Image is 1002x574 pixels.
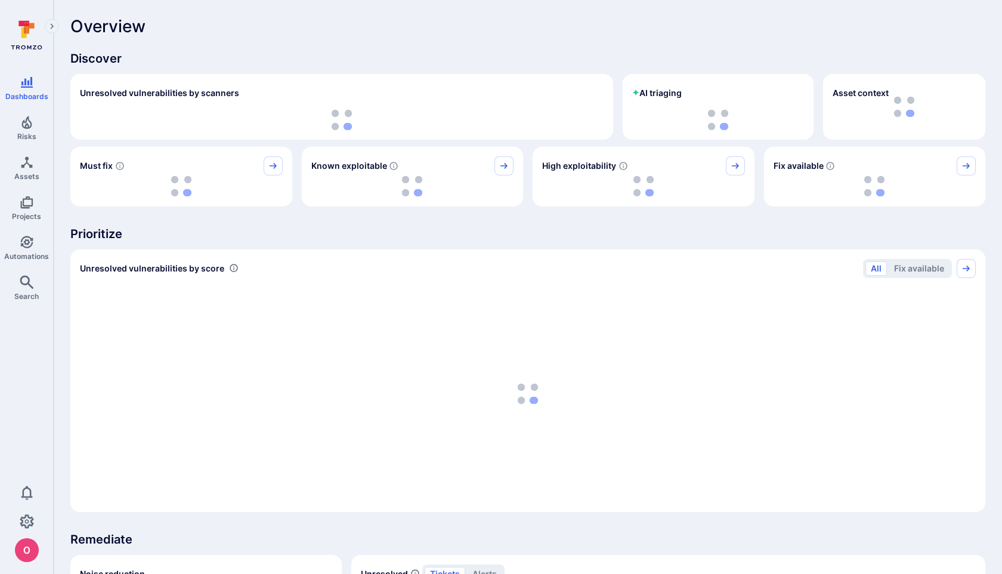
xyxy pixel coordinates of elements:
[865,261,887,276] button: All
[533,147,754,206] div: High exploitability
[5,92,48,101] span: Dashboards
[48,21,56,32] i: Expand navigation menu
[389,161,398,171] svg: Confirmed exploitable by KEV
[80,175,283,197] div: loading spinner
[774,160,824,172] span: Fix available
[632,110,804,130] div: loading spinner
[80,110,604,130] div: loading spinner
[708,110,728,130] img: Loading...
[171,176,191,196] img: Loading...
[518,384,538,404] img: Loading...
[632,87,682,99] h2: AI triaging
[774,175,976,197] div: loading spinner
[80,285,976,502] div: loading spinner
[402,176,422,196] img: Loading...
[14,172,39,181] span: Assets
[311,160,387,172] span: Known exploitable
[45,19,59,33] button: Expand navigation menu
[833,87,889,99] span: Asset context
[80,160,113,172] span: Must fix
[15,538,39,562] div: oleg malkov
[15,538,39,562] img: ACg8ocJcCe-YbLxGm5tc0PuNRxmgP8aEm0RBXn6duO8aeMVK9zjHhw=s96-c
[14,292,39,301] span: Search
[825,161,835,171] svg: Vulnerabilities with fix available
[542,160,616,172] span: High exploitability
[311,175,514,197] div: loading spinner
[332,110,352,130] img: Loading...
[764,147,986,206] div: Fix available
[80,263,224,274] span: Unresolved vulnerabilities by score
[70,531,985,548] span: Remediate
[4,252,49,261] span: Automations
[302,147,524,206] div: Known exploitable
[17,132,36,141] span: Risks
[229,262,239,274] div: Number of vulnerabilities in status 'Open' 'Triaged' and 'In process' grouped by score
[115,161,125,171] svg: Risk score >=40 , missed SLA
[70,226,985,242] span: Prioritize
[70,50,985,67] span: Discover
[80,87,239,99] h2: Unresolved vulnerabilities by scanners
[70,147,292,206] div: Must fix
[542,175,745,197] div: loading spinner
[618,161,628,171] svg: EPSS score ≥ 0.7
[889,261,950,276] button: Fix available
[12,212,41,221] span: Projects
[864,176,885,196] img: Loading...
[633,176,654,196] img: Loading...
[70,17,146,36] span: Overview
